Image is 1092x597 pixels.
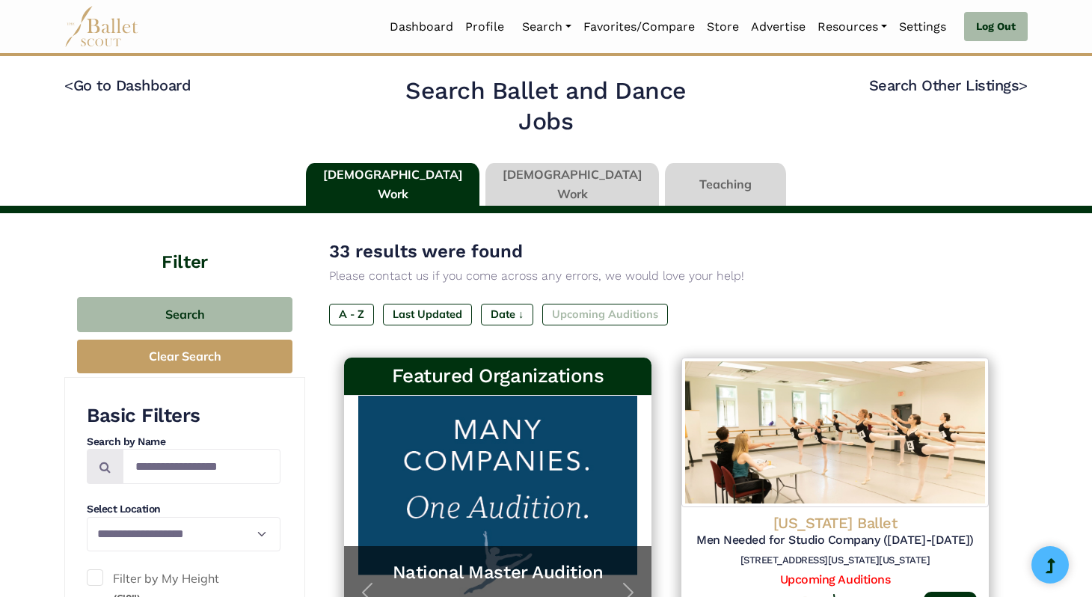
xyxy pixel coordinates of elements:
[780,572,890,587] a: Upcoming Auditions
[87,435,280,450] h4: Search by Name
[383,304,472,325] label: Last Updated
[693,533,977,548] h5: Men Needed for Studio Company ([DATE]-[DATE])
[542,304,668,325] label: Upcoming Auditions
[693,554,977,567] h6: [STREET_ADDRESS][US_STATE][US_STATE]
[303,163,482,206] li: [DEMOGRAPHIC_DATA] Work
[701,11,745,43] a: Store
[745,11,812,43] a: Advertise
[693,513,977,533] h4: [US_STATE] Ballet
[329,266,1004,286] p: Please contact us if you come across any errors, we would love your help!
[662,163,789,206] li: Teaching
[378,76,715,138] h2: Search Ballet and Dance Jobs
[964,12,1028,42] a: Log Out
[482,163,662,206] li: [DEMOGRAPHIC_DATA] Work
[329,304,374,325] label: A - Z
[481,304,533,325] label: Date ↓
[516,11,577,43] a: Search
[87,403,280,429] h3: Basic Filters
[681,358,989,507] img: Logo
[64,76,73,94] code: <
[77,340,292,373] button: Clear Search
[577,11,701,43] a: Favorites/Compare
[384,11,459,43] a: Dashboard
[869,76,1028,94] a: Search Other Listings>
[356,364,639,389] h3: Featured Organizations
[77,297,292,332] button: Search
[87,502,280,517] h4: Select Location
[1019,76,1028,94] code: >
[812,11,893,43] a: Resources
[64,76,191,94] a: <Go to Dashboard
[123,449,280,484] input: Search by names...
[64,213,305,275] h4: Filter
[893,11,952,43] a: Settings
[329,241,523,262] span: 33 results were found
[359,561,637,584] a: National Master Audition
[459,11,510,43] a: Profile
